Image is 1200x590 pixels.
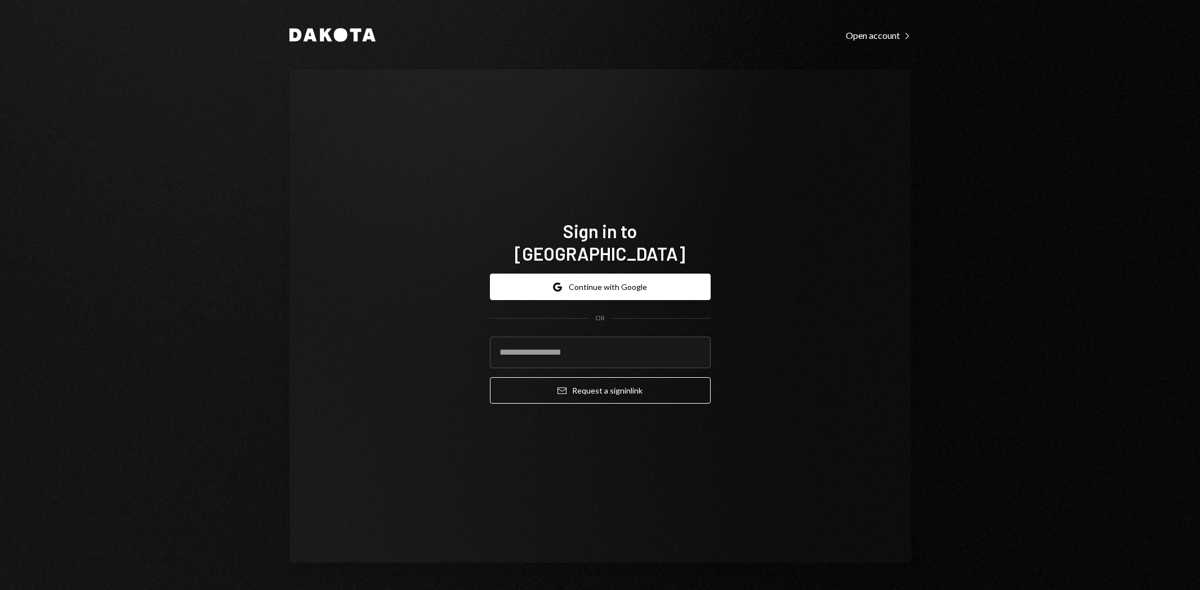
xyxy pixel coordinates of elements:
div: Open account [846,30,911,41]
h1: Sign in to [GEOGRAPHIC_DATA] [490,220,711,265]
a: Open account [846,29,911,41]
button: Continue with Google [490,274,711,300]
div: OR [595,314,605,323]
button: Request a signinlink [490,377,711,404]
